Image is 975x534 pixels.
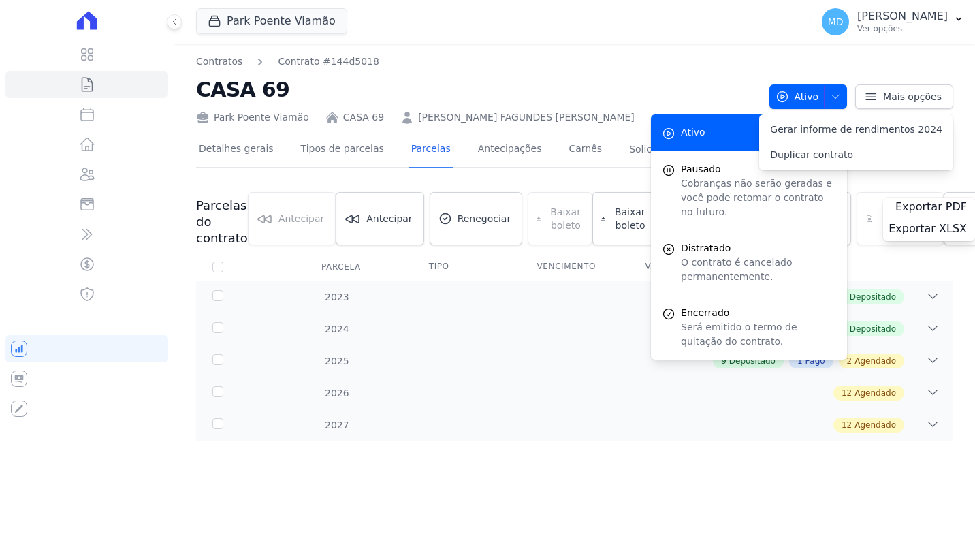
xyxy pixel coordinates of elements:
span: Encerrado [681,306,836,320]
span: 12 [842,419,852,431]
span: Ativo [776,84,819,109]
span: Distratado [681,241,836,255]
h3: Parcelas do contrato [196,198,248,247]
a: Tipos de parcelas [298,132,387,168]
span: Depositado [850,291,896,303]
span: Agendado [854,387,896,399]
span: Depositado [850,323,896,335]
p: [PERSON_NAME] [857,10,948,23]
button: Pausado Cobranças não serão geradas e você pode retomar o contrato no futuro. [651,151,847,230]
a: Baixar boleto [592,192,676,245]
span: Exportar XLSX [889,222,967,236]
span: Exportar PDF [895,200,967,214]
a: Exportar PDF [895,200,970,217]
a: [PERSON_NAME] FAGUNDES [PERSON_NAME] [418,110,635,125]
p: Será emitido o termo de quitação do contrato. [681,320,836,349]
span: 2 [847,355,852,367]
a: Distratado O contrato é cancelado permanentemente. [651,230,847,295]
a: Exportar XLSX [889,222,970,238]
a: Gerar informe de rendimentos 2024 [759,117,953,142]
div: Parcela [305,253,377,281]
span: Pago [805,355,825,367]
a: Detalhes gerais [196,132,276,168]
a: CASA 69 [343,110,384,125]
div: Solicitações [629,143,707,156]
span: 1 [797,355,803,367]
span: 12 [842,387,852,399]
a: Encerrado Será emitido o termo de quitação do contrato. [651,295,847,360]
a: Solicitações1 [626,132,710,168]
a: Renegociar [430,192,523,245]
span: MD [828,17,844,27]
a: Contrato #144d5018 [278,54,379,69]
a: Parcelas [409,132,453,168]
span: Depositado [729,355,776,367]
th: Valor [628,253,737,281]
span: Agendado [854,419,896,431]
span: Pausado [681,162,836,176]
nav: Breadcrumb [196,54,379,69]
span: Renegociar [458,212,511,225]
p: Cobranças não serão geradas e você pode retomar o contrato no futuro. [681,176,836,219]
span: Antecipar [366,212,412,225]
th: Tipo [413,253,521,281]
a: Mais opções [855,84,953,109]
p: Ver opções [857,23,948,34]
a: Contratos [196,54,242,69]
th: Vencimento [521,253,629,281]
a: Duplicar contrato [759,142,953,168]
nav: Breadcrumb [196,54,758,69]
a: Antecipar [336,192,423,245]
span: Agendado [854,355,896,367]
span: Ativo [681,125,705,140]
span: 9 [721,355,726,367]
span: Baixar boleto [611,205,645,232]
a: Carnês [566,132,605,168]
button: Ativo [769,84,848,109]
div: Park Poente Viamão [196,110,309,125]
span: Mais opções [883,90,942,104]
button: Park Poente Viamão [196,8,347,34]
p: O contrato é cancelado permanentemente. [681,255,836,284]
a: Antecipações [475,132,545,168]
h2: CASA 69 [196,74,758,105]
button: MD [PERSON_NAME] Ver opções [811,3,975,41]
